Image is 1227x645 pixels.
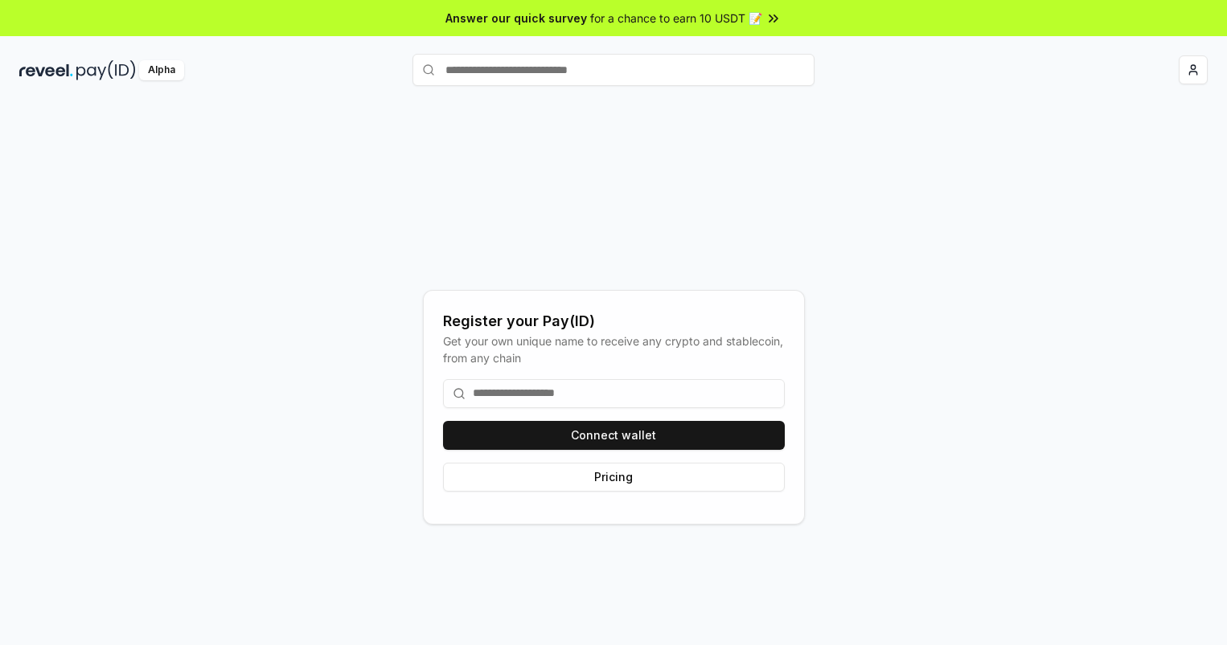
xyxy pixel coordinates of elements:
div: Alpha [139,60,184,80]
span: for a chance to earn 10 USDT 📝 [590,10,762,27]
span: Answer our quick survey [445,10,587,27]
button: Pricing [443,463,785,492]
div: Register your Pay(ID) [443,310,785,333]
button: Connect wallet [443,421,785,450]
img: pay_id [76,60,136,80]
img: reveel_dark [19,60,73,80]
div: Get your own unique name to receive any crypto and stablecoin, from any chain [443,333,785,366]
